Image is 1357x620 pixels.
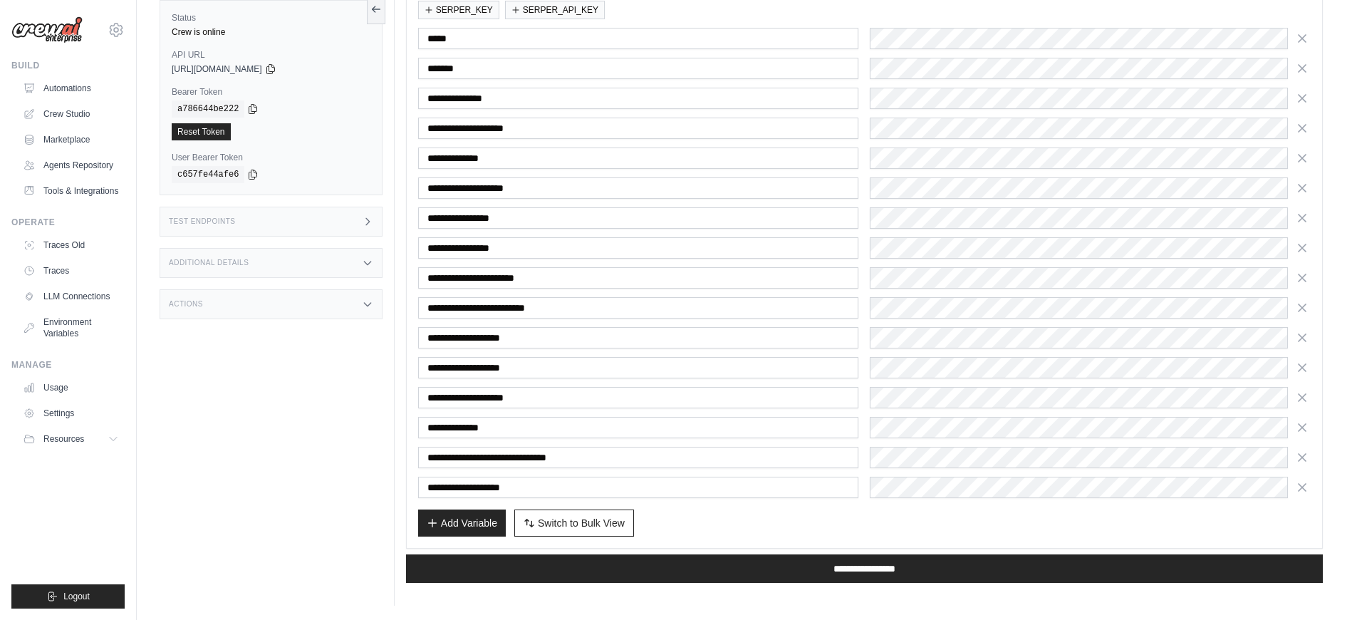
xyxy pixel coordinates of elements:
[17,285,125,308] a: LLM Connections
[43,433,84,445] span: Resources
[172,123,231,140] a: Reset Token
[17,234,125,257] a: Traces Old
[172,49,370,61] label: API URL
[169,259,249,267] h3: Additional Details
[11,16,83,43] img: Logo
[17,428,125,450] button: Resources
[538,516,625,530] span: Switch to Bulk View
[169,217,236,226] h3: Test Endpoints
[17,154,125,177] a: Agents Repository
[17,77,125,100] a: Automations
[172,86,370,98] label: Bearer Token
[17,128,125,151] a: Marketplace
[172,152,370,163] label: User Bearer Token
[172,12,370,24] label: Status
[11,217,125,228] div: Operate
[172,63,262,75] span: [URL][DOMAIN_NAME]
[63,591,90,602] span: Logout
[169,300,203,309] h3: Actions
[505,1,605,19] button: SERPER_API_KEY
[17,180,125,202] a: Tools & Integrations
[172,100,244,118] code: a786644be222
[418,1,499,19] button: SERPER_KEY
[172,166,244,183] code: c657fe44afe6
[17,103,125,125] a: Crew Studio
[418,510,506,537] button: Add Variable
[514,510,634,537] button: Switch to Bulk View
[11,359,125,371] div: Manage
[11,584,125,609] button: Logout
[1286,552,1357,620] iframe: Chat Widget
[11,60,125,71] div: Build
[17,376,125,399] a: Usage
[172,26,370,38] div: Crew is online
[17,311,125,345] a: Environment Variables
[17,402,125,425] a: Settings
[17,259,125,282] a: Traces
